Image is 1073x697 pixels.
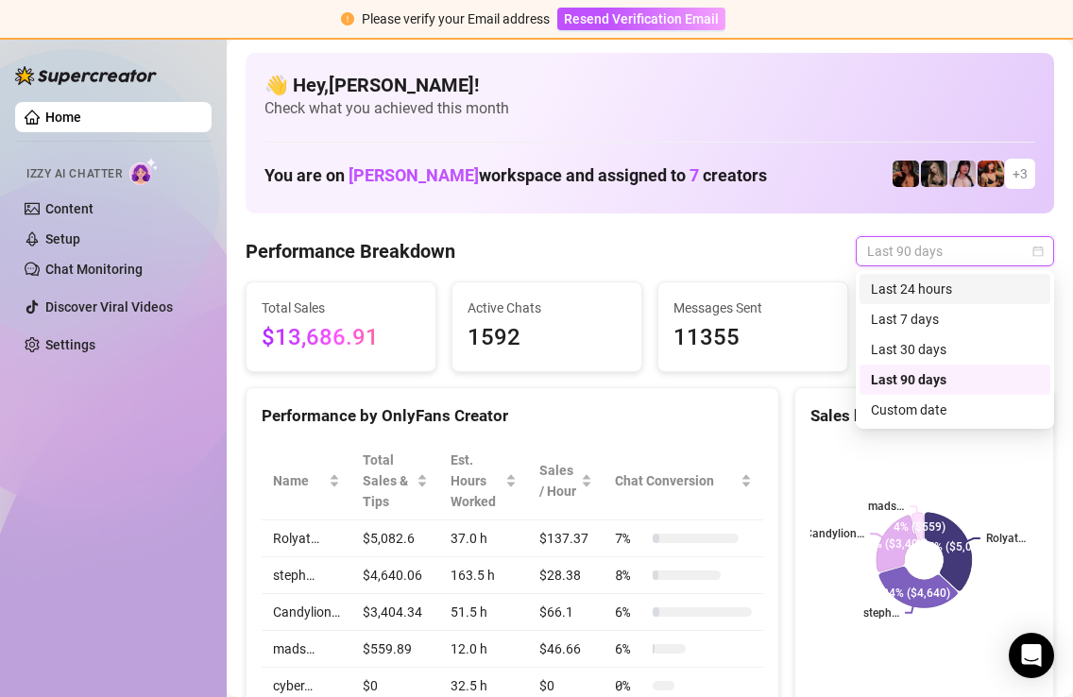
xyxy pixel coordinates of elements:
a: Settings [45,337,95,352]
td: 12.0 h [439,631,528,668]
text: Rolyat… [986,532,1026,545]
img: cyber [949,161,976,187]
span: Izzy AI Chatter [26,165,122,183]
span: Resend Verification Email [564,11,719,26]
th: Sales / Hour [528,442,604,520]
div: Please verify your Email address [362,8,550,29]
td: $4,640.06 [351,557,439,594]
button: Resend Verification Email [557,8,725,30]
span: Last 90 days [867,237,1043,265]
td: $66.1 [528,594,604,631]
a: Chat Monitoring [45,262,143,277]
h4: Performance Breakdown [246,238,455,264]
td: $3,404.34 [351,594,439,631]
div: Last 24 hours [860,274,1050,304]
td: steph… [262,557,351,594]
img: AI Chatter [129,158,159,185]
span: 11355 [673,320,832,356]
th: Name [262,442,351,520]
span: 7 [690,165,699,185]
div: Sales by OnlyFans Creator [810,403,1038,429]
a: Discover Viral Videos [45,299,173,314]
span: Name [273,470,325,491]
div: Performance by OnlyFans Creator [262,403,763,429]
div: Last 30 days [860,334,1050,365]
td: $559.89 [351,631,439,668]
span: Messages Sent [673,297,832,318]
span: Total Sales [262,297,420,318]
div: Last 90 days [860,365,1050,395]
td: $137.37 [528,520,604,557]
td: 163.5 h [439,557,528,594]
span: 6 % [615,602,645,622]
a: Content [45,201,94,216]
div: Last 7 days [871,309,1039,330]
div: Open Intercom Messenger [1009,633,1054,678]
span: $13,686.91 [262,320,420,356]
div: Last 24 hours [871,279,1039,299]
a: Setup [45,231,80,246]
th: Chat Conversion [604,442,763,520]
span: 7 % [615,528,645,549]
div: Last 7 days [860,304,1050,334]
span: Total Sales & Tips [363,450,413,512]
td: Candylion… [262,594,351,631]
span: calendar [1032,246,1044,257]
td: $46.66 [528,631,604,668]
text: mads… [868,500,904,513]
td: 51.5 h [439,594,528,631]
a: Home [45,110,81,125]
div: Custom date [860,395,1050,425]
h1: You are on workspace and assigned to creators [264,165,767,186]
text: Candylion… [805,528,864,541]
td: mads… [262,631,351,668]
div: Last 90 days [871,369,1039,390]
span: [PERSON_NAME] [349,165,479,185]
img: Rolyat [921,161,947,187]
span: Sales / Hour [539,460,577,501]
span: Chat Conversion [615,470,737,491]
span: Active Chats [468,297,626,318]
div: Custom date [871,399,1039,420]
div: Last 30 days [871,339,1039,360]
img: logo-BBDzfeDw.svg [15,66,157,85]
span: 1592 [468,320,626,356]
text: steph… [863,606,899,620]
div: Est. Hours Worked [451,450,502,512]
span: exclamation-circle [341,12,354,25]
span: 6 % [615,638,645,659]
td: Rolyat… [262,520,351,557]
span: 0 % [615,675,645,696]
img: steph [893,161,919,187]
span: Check what you achieved this month [264,98,1035,119]
h4: 👋 Hey, [PERSON_NAME] ! [264,72,1035,98]
td: $28.38 [528,557,604,594]
td: $5,082.6 [351,520,439,557]
td: 37.0 h [439,520,528,557]
th: Total Sales & Tips [351,442,439,520]
span: + 3 [1013,163,1028,184]
img: Oxillery [978,161,1004,187]
span: 8 % [615,565,645,586]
